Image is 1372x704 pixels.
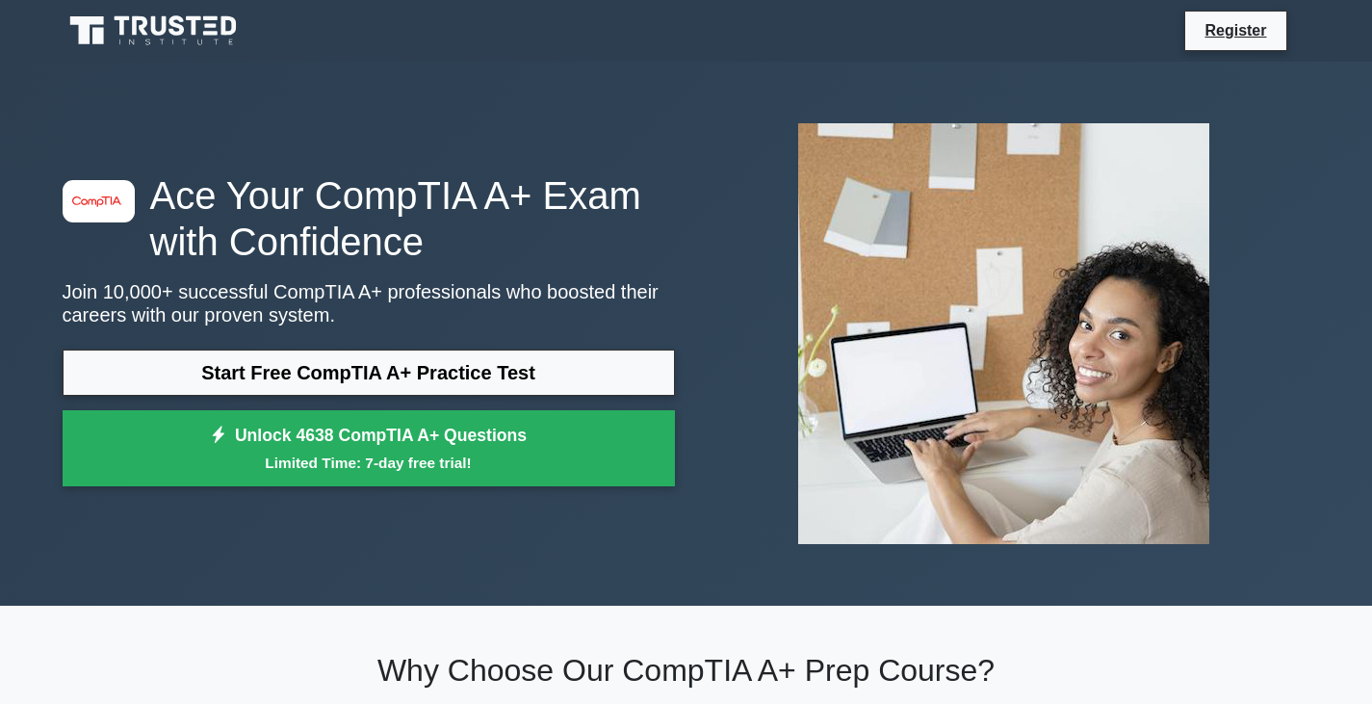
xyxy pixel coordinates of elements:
[63,652,1310,689] h2: Why Choose Our CompTIA A+ Prep Course?
[63,350,675,396] a: Start Free CompTIA A+ Practice Test
[63,280,675,326] p: Join 10,000+ successful CompTIA A+ professionals who boosted their careers with our proven system.
[87,452,651,474] small: Limited Time: 7-day free trial!
[63,172,675,265] h1: Ace Your CompTIA A+ Exam with Confidence
[1193,18,1278,42] a: Register
[63,410,675,487] a: Unlock 4638 CompTIA A+ QuestionsLimited Time: 7-day free trial!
